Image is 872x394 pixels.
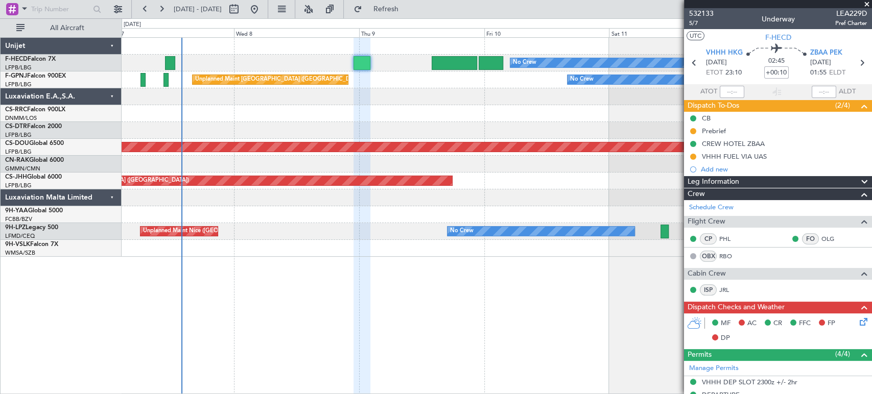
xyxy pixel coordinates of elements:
[609,28,734,37] div: Sat 11
[688,188,705,200] span: Crew
[5,157,29,163] span: CN-RAK
[450,224,474,239] div: No Crew
[701,165,867,174] div: Add new
[689,8,714,19] span: 532133
[810,68,827,78] span: 01:55
[706,68,723,78] span: ETOT
[702,127,726,135] div: Prebrief
[5,73,66,79] a: F-GPNJFalcon 900EX
[721,333,730,343] span: DP
[828,318,835,329] span: FP
[688,216,725,228] span: Flight Crew
[5,182,32,189] a: LFPB/LBG
[702,114,711,122] div: CB
[688,302,785,313] span: Dispatch Checks and Weather
[5,174,62,180] a: CS-JHHGlobal 6000
[689,203,734,213] a: Schedule Crew
[364,6,407,13] span: Refresh
[5,140,64,146] a: CS-DOUGlobal 6500
[689,363,739,374] a: Manage Permits
[835,19,867,28] span: Pref Charter
[27,24,108,32] span: All Aircraft
[719,252,742,261] a: RBO
[5,56,56,62] a: F-HECDFalcon 7X
[174,5,222,14] span: [DATE] - [DATE]
[5,208,63,214] a: 9H-YAAGlobal 5000
[5,249,35,257] a: WMSA/SZB
[799,318,811,329] span: FFC
[5,107,65,113] a: CS-RRCFalcon 900LX
[835,349,850,359] span: (4/4)
[5,241,58,248] a: 9H-VSLKFalcon 7X
[5,241,30,248] span: 9H-VSLK
[829,68,845,78] span: ELDT
[234,28,359,37] div: Wed 8
[762,14,795,24] div: Underway
[5,81,32,88] a: LFPB/LBG
[484,28,609,37] div: Fri 10
[839,87,856,97] span: ALDT
[719,234,742,243] a: PHL
[5,140,29,146] span: CS-DOU
[5,225,58,231] a: 9H-LPZLegacy 500
[687,31,704,40] button: UTC
[810,48,842,58] span: ZBAA PEK
[700,251,717,262] div: OBX
[5,208,28,214] span: 9H-YAA
[5,215,32,223] a: FCBB/BZV
[689,19,714,28] span: 5/7
[765,32,791,43] span: F-HECD
[706,48,743,58] span: VHHH HKG
[143,224,264,239] div: Unplanned Maint Nice ([GEOGRAPHIC_DATA])
[725,68,742,78] span: 23:10
[5,232,35,240] a: LFMD/CEQ
[810,58,831,68] span: [DATE]
[359,28,484,37] div: Thu 9
[5,124,27,130] span: CS-DTR
[688,100,739,112] span: Dispatch To-Dos
[835,100,850,111] span: (2/4)
[5,148,32,156] a: LFPB/LBG
[5,131,32,139] a: LFPB/LBG
[720,86,744,98] input: --:--
[195,72,363,87] div: Unplanned Maint [GEOGRAPHIC_DATA] ([GEOGRAPHIC_DATA])
[688,268,726,280] span: Cabin Crew
[513,55,536,70] div: No Crew
[109,28,234,37] div: Tue 7
[5,225,26,231] span: 9H-LPZ
[5,107,27,113] span: CS-RRC
[721,318,730,329] span: MF
[802,233,819,244] div: FO
[31,2,90,17] input: Trip Number
[688,349,712,361] span: Permits
[821,234,844,243] a: OLG
[5,64,32,71] a: LFPB/LBG
[688,176,739,188] span: Leg Information
[702,152,767,161] div: VHHH FUEL VIA UAS
[11,20,111,36] button: All Aircraft
[747,318,757,329] span: AC
[570,72,594,87] div: No Crew
[719,285,742,294] a: JRL
[700,87,717,97] span: ATOT
[5,165,40,173] a: GMMN/CMN
[773,318,782,329] span: CR
[702,139,765,148] div: CREW HOTEL ZBAA
[5,174,27,180] span: CS-JHH
[702,378,797,386] div: VHHH DEP SLOT 2300z +/- 2hr
[835,8,867,19] span: LEA229D
[706,58,727,68] span: [DATE]
[124,20,141,29] div: [DATE]
[768,56,785,66] span: 02:45
[700,233,717,244] div: CP
[5,73,27,79] span: F-GPNJ
[5,124,62,130] a: CS-DTRFalcon 2000
[5,157,64,163] a: CN-RAKGlobal 6000
[5,114,37,122] a: DNMM/LOS
[349,1,410,17] button: Refresh
[700,284,717,295] div: ISP
[5,56,28,62] span: F-HECD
